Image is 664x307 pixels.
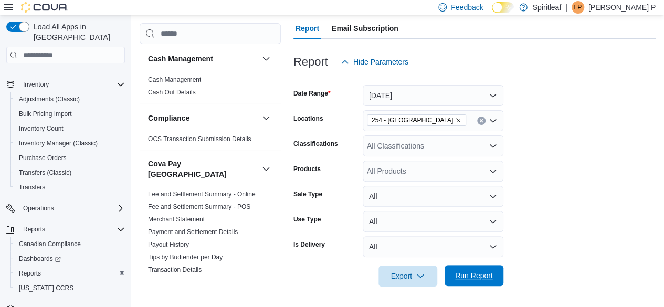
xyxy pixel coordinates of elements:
[23,204,54,213] span: Operations
[588,1,656,14] p: [PERSON_NAME] P
[489,117,497,125] button: Open list of options
[19,269,41,278] span: Reports
[260,52,272,65] button: Cash Management
[148,216,205,223] a: Merchant Statement
[19,223,125,236] span: Reports
[148,240,189,249] span: Payout History
[19,110,72,118] span: Bulk Pricing Import
[19,154,67,162] span: Purchase Orders
[10,151,129,165] button: Purchase Orders
[10,281,129,295] button: [US_STATE] CCRS
[15,166,125,179] span: Transfers (Classic)
[451,2,483,13] span: Feedback
[445,265,503,286] button: Run Report
[372,115,453,125] span: 254 - [GEOGRAPHIC_DATA]
[296,18,319,39] span: Report
[15,252,125,265] span: Dashboards
[148,113,189,123] h3: Compliance
[15,282,125,294] span: Washington CCRS
[148,88,196,97] span: Cash Out Details
[378,266,437,287] button: Export
[148,135,251,143] span: OCS Transaction Submission Details
[533,1,561,14] p: Spiritleaf
[10,266,129,281] button: Reports
[148,241,189,248] a: Payout History
[15,122,68,135] a: Inventory Count
[10,92,129,107] button: Adjustments (Classic)
[363,186,503,207] button: All
[353,57,408,67] span: Hide Parameters
[148,266,202,274] span: Transaction Details
[15,137,102,150] a: Inventory Manager (Classic)
[19,78,125,91] span: Inventory
[293,89,331,98] label: Date Range
[148,215,205,224] span: Merchant Statement
[15,152,125,164] span: Purchase Orders
[15,282,78,294] a: [US_STATE] CCRS
[23,225,45,234] span: Reports
[148,113,258,123] button: Compliance
[2,201,129,216] button: Operations
[148,266,202,273] a: Transaction Details
[148,158,258,179] h3: Cova Pay [GEOGRAPHIC_DATA]
[15,166,76,179] a: Transfers (Classic)
[19,202,125,215] span: Operations
[363,211,503,232] button: All
[293,56,328,68] h3: Report
[10,251,129,266] a: Dashboards
[332,18,398,39] span: Email Subscription
[19,78,53,91] button: Inventory
[10,121,129,136] button: Inventory Count
[10,165,129,180] button: Transfers (Classic)
[19,284,73,292] span: [US_STATE] CCRS
[385,266,431,287] span: Export
[489,167,497,175] button: Open list of options
[293,165,321,173] label: Products
[293,140,338,148] label: Classifications
[455,117,461,123] button: Remove 254 - Grande Prairie from selection in this group
[260,163,272,175] button: Cova Pay [GEOGRAPHIC_DATA]
[489,142,497,150] button: Open list of options
[15,108,76,120] a: Bulk Pricing Import
[15,93,125,105] span: Adjustments (Classic)
[10,237,129,251] button: Canadian Compliance
[140,188,281,280] div: Cova Pay [GEOGRAPHIC_DATA]
[15,238,85,250] a: Canadian Compliance
[15,93,84,105] a: Adjustments (Classic)
[148,76,201,84] span: Cash Management
[2,77,129,92] button: Inventory
[15,252,65,265] a: Dashboards
[19,240,81,248] span: Canadian Compliance
[19,255,61,263] span: Dashboards
[148,203,250,210] a: Fee and Settlement Summary - POS
[293,190,322,198] label: Sale Type
[19,168,71,177] span: Transfers (Classic)
[148,76,201,83] a: Cash Management
[148,203,250,211] span: Fee and Settlement Summary - POS
[15,152,71,164] a: Purchase Orders
[148,54,258,64] button: Cash Management
[572,1,584,14] div: Levon P
[293,114,323,123] label: Locations
[19,139,98,147] span: Inventory Manager (Classic)
[363,236,503,257] button: All
[293,215,321,224] label: Use Type
[148,190,256,198] a: Fee and Settlement Summary - Online
[148,228,238,236] a: Payment and Settlement Details
[15,238,125,250] span: Canadian Compliance
[15,108,125,120] span: Bulk Pricing Import
[565,1,567,14] p: |
[15,137,125,150] span: Inventory Manager (Classic)
[363,85,503,106] button: [DATE]
[10,107,129,121] button: Bulk Pricing Import
[10,136,129,151] button: Inventory Manager (Classic)
[19,202,58,215] button: Operations
[148,54,213,64] h3: Cash Management
[455,270,493,281] span: Run Report
[10,180,129,195] button: Transfers
[15,267,45,280] a: Reports
[293,240,325,249] label: Is Delivery
[477,117,486,125] button: Clear input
